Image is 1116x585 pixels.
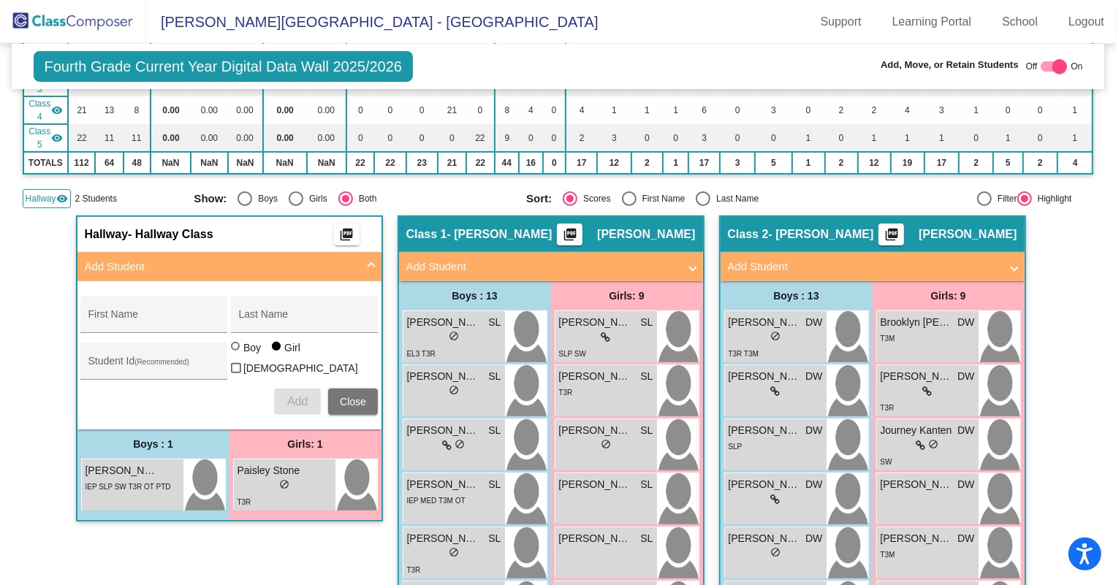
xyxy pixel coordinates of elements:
button: Add [274,389,321,415]
td: NaN [228,152,263,174]
a: Logout [1057,10,1116,34]
div: Girls [303,192,327,205]
div: Boys : 13 [399,281,551,310]
span: SL [488,423,501,438]
div: Highlight [1032,192,1072,205]
td: 1 [925,124,960,152]
div: Girls: 9 [873,281,1025,310]
td: 0.00 [191,96,227,124]
span: do_not_disturb_alt [449,547,459,557]
span: SL [488,477,501,492]
span: On [1071,60,1082,73]
span: [PERSON_NAME] Field [407,423,480,438]
mat-icon: visibility [51,104,63,116]
span: - [PERSON_NAME] [447,227,553,242]
td: 112 [68,152,95,174]
span: [PERSON_NAME] [919,227,1017,242]
span: [PERSON_NAME] [729,315,802,330]
span: - [PERSON_NAME] [769,227,874,242]
div: Last Name [710,192,759,205]
span: SL [640,531,653,546]
div: Boys : 13 [721,281,873,310]
span: do_not_disturb_alt [929,439,939,449]
span: T3R [407,566,421,574]
span: Fourth Grade Current Year Digital Data Wall 2025/2026 [34,51,414,82]
span: SL [488,531,501,546]
td: 4 [891,96,925,124]
td: 0.00 [228,124,263,152]
td: 22 [374,152,406,174]
span: [PERSON_NAME] [407,477,480,492]
td: 0.00 [151,124,191,152]
td: 3 [688,124,720,152]
span: Close [340,396,366,408]
a: School [990,10,1049,34]
div: Girls: 1 [229,429,382,459]
span: [PERSON_NAME] [407,369,480,384]
div: First Name [637,192,686,205]
div: Scores [577,192,610,205]
td: 9 [495,124,520,152]
td: 13 [95,96,124,124]
input: Last Name [239,314,371,326]
span: [PERSON_NAME] [729,531,802,546]
td: 0 [720,96,755,124]
span: Paisley Stone [238,463,311,478]
td: 0.00 [151,96,191,124]
span: SL [640,423,653,438]
span: Hallway [85,227,129,242]
td: 1 [792,152,825,174]
td: 0 [792,96,825,124]
div: Boy [243,340,261,355]
td: 1 [993,124,1022,152]
td: NaN [263,152,307,174]
td: 11 [95,124,124,152]
span: DW [957,315,974,330]
td: 0.00 [307,124,346,152]
span: do_not_disturb_alt [770,547,781,557]
span: SLP [729,443,743,451]
span: Brooklyn [PERSON_NAME] [881,315,954,330]
span: DW [805,369,822,384]
td: 2 [825,152,858,174]
td: 0.00 [307,96,346,124]
td: 1 [959,96,993,124]
td: 22 [346,152,374,174]
td: 2 [858,96,891,124]
span: DW [805,315,822,330]
td: 0 [519,124,543,152]
td: 0.00 [191,124,227,152]
span: [PERSON_NAME] [559,531,632,546]
div: Both [353,192,377,205]
td: 0 [631,124,664,152]
span: T3R [881,404,895,412]
td: 22 [466,124,494,152]
mat-icon: visibility [51,132,63,144]
mat-panel-title: Add Student [728,259,1000,275]
td: 0 [543,152,566,174]
td: TOTALS [23,152,68,174]
span: [PERSON_NAME][GEOGRAPHIC_DATA] - [GEOGRAPHIC_DATA] [146,10,599,34]
td: 1 [631,96,664,124]
td: 1 [792,124,825,152]
button: Print Students Details [878,223,904,245]
mat-panel-title: Add Student [85,259,357,275]
span: [PERSON_NAME] [559,477,632,492]
span: [PERSON_NAME] [PERSON_NAME] [407,531,480,546]
span: T3M [881,551,895,559]
span: Class 2 [728,227,769,242]
td: 0 [959,124,993,152]
mat-radio-group: Select an option [526,191,848,206]
span: [PERSON_NAME] [881,369,954,384]
td: NaN [151,152,191,174]
td: Brooke LaHaye - LaHaye [23,124,68,152]
td: 64 [95,152,124,174]
span: [PERSON_NAME] [729,477,802,492]
td: 0 [543,124,566,152]
span: DW [805,423,822,438]
button: Print Students Details [557,223,582,245]
span: T3R [559,389,573,397]
span: Show: [194,192,227,205]
td: 22 [466,152,494,174]
mat-expansion-panel-header: Add Student [721,252,1025,281]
